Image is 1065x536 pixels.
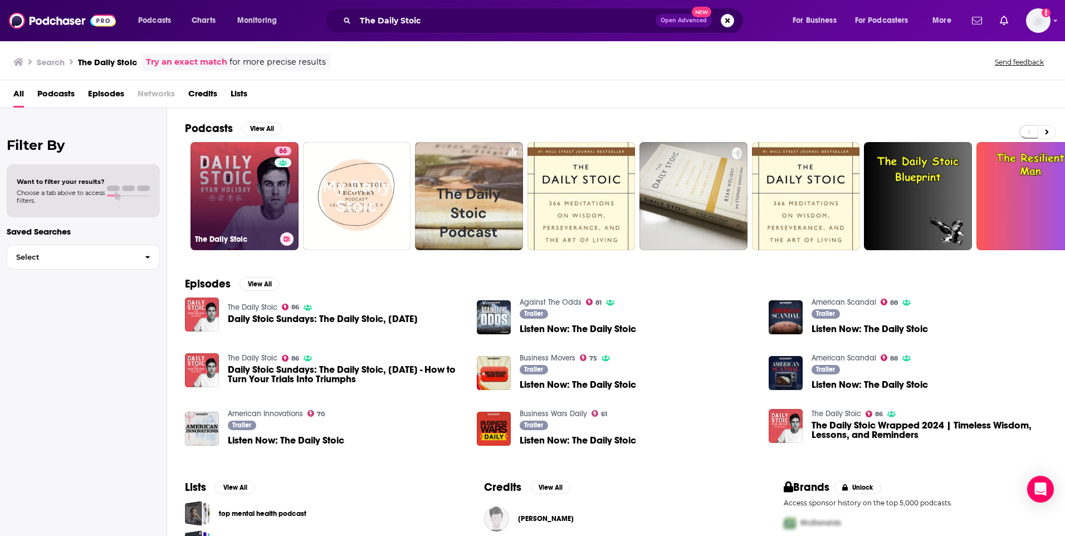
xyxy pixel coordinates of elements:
img: Daily Stoic Sundays: The Daily Stoic, August 9 [185,298,219,332]
button: Unlock [834,481,881,494]
h2: Filter By [7,137,160,153]
button: View All [215,481,255,494]
a: Daily Stoic Sundays: The Daily Stoic, August 9 [228,314,418,324]
h2: Podcasts [185,121,233,135]
button: open menu [785,12,851,30]
h2: Lists [185,480,206,494]
h3: The Daily Stoic [78,57,137,67]
a: 86 [866,411,883,417]
a: Charts [184,12,222,30]
span: For Business [793,13,837,28]
a: American Scandal [812,353,876,363]
div: Open Intercom Messenger [1027,476,1054,503]
h2: Credits [484,480,521,494]
img: Samantha Holiday [484,506,509,532]
span: Charts [192,13,216,28]
a: The Daily Stoic Wrapped 2024 | Timeless Wisdom, Lessons, and Reminders [812,421,1047,440]
a: Listen Now: The Daily Stoic [228,436,344,445]
img: Listen Now: The Daily Stoic [477,356,511,390]
a: All [13,85,24,108]
span: Monitoring [237,13,277,28]
span: Trailer [524,366,543,373]
a: Podcasts [37,85,75,108]
h2: Episodes [185,277,231,291]
a: Listen Now: The Daily Stoic [520,324,636,334]
span: McDonalds [800,518,841,528]
span: Trailer [524,422,543,428]
div: Search podcasts, credits, & more... [335,8,754,33]
img: Daily Stoic Sundays: The Daily Stoic, August 16 - How to Turn Your Trials Into Triumphs [185,353,219,387]
button: View All [240,277,280,291]
span: Daily Stoic Sundays: The Daily Stoic, [DATE] - How to Turn Your Trials Into Triumphs [228,365,463,384]
span: 86 [291,356,299,361]
a: CreditsView All [484,480,570,494]
a: Show notifications dropdown [995,11,1013,30]
span: New [692,7,712,17]
img: User Profile [1026,8,1051,33]
img: Listen Now: The Daily Stoic [477,300,511,334]
a: Listen Now: The Daily Stoic [769,356,803,390]
button: open menu [925,12,965,30]
span: [PERSON_NAME] [518,514,574,523]
h2: Brands [784,480,830,494]
button: Select [7,245,160,270]
a: The Daily Stoic [228,353,277,363]
a: Listen Now: The Daily Stoic [812,324,928,334]
button: open menu [130,12,185,30]
a: Credits [188,85,217,108]
span: 86 [279,146,287,157]
button: Show profile menu [1026,8,1051,33]
a: 81 [586,299,602,305]
a: EpisodesView All [185,277,280,291]
span: More [932,13,951,28]
a: The Daily Stoic [228,303,277,312]
button: Open AdvancedNew [656,14,712,27]
img: First Pro Logo [779,511,800,534]
a: Try an exact match [146,56,227,69]
a: Lists [231,85,247,108]
button: open menu [229,12,291,30]
span: 88 [890,356,898,361]
a: 86 [282,304,300,310]
span: for more precise results [229,56,326,69]
a: The Daily Stoic Wrapped 2024 | Timeless Wisdom, Lessons, and Reminders [769,409,803,443]
span: Choose a tab above to access filters. [17,189,105,204]
a: American Scandal [812,298,876,307]
a: top mental health podcast [219,508,306,520]
a: 86 [282,355,300,362]
img: Listen Now: The Daily Stoic [185,412,219,446]
a: Listen Now: The Daily Stoic [520,436,636,445]
a: Show notifications dropdown [968,11,986,30]
span: For Podcasters [855,13,908,28]
p: Saved Searches [7,226,160,237]
span: 75 [589,356,597,361]
button: View All [530,481,570,494]
span: Trailer [816,310,835,317]
a: 75 [580,354,598,361]
a: Episodes [88,85,124,108]
span: Want to filter your results? [17,178,105,186]
span: 88 [890,300,898,305]
img: Podchaser - Follow, Share and Rate Podcasts [9,10,116,31]
span: 70 [317,412,325,417]
span: 61 [601,412,607,417]
img: Listen Now: The Daily Stoic [477,412,511,446]
input: Search podcasts, credits, & more... [355,12,656,30]
a: Listen Now: The Daily Stoic [520,380,636,389]
button: View All [242,122,282,135]
span: Logged in as SkyHorsePub35 [1026,8,1051,33]
a: 88 [881,299,898,305]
